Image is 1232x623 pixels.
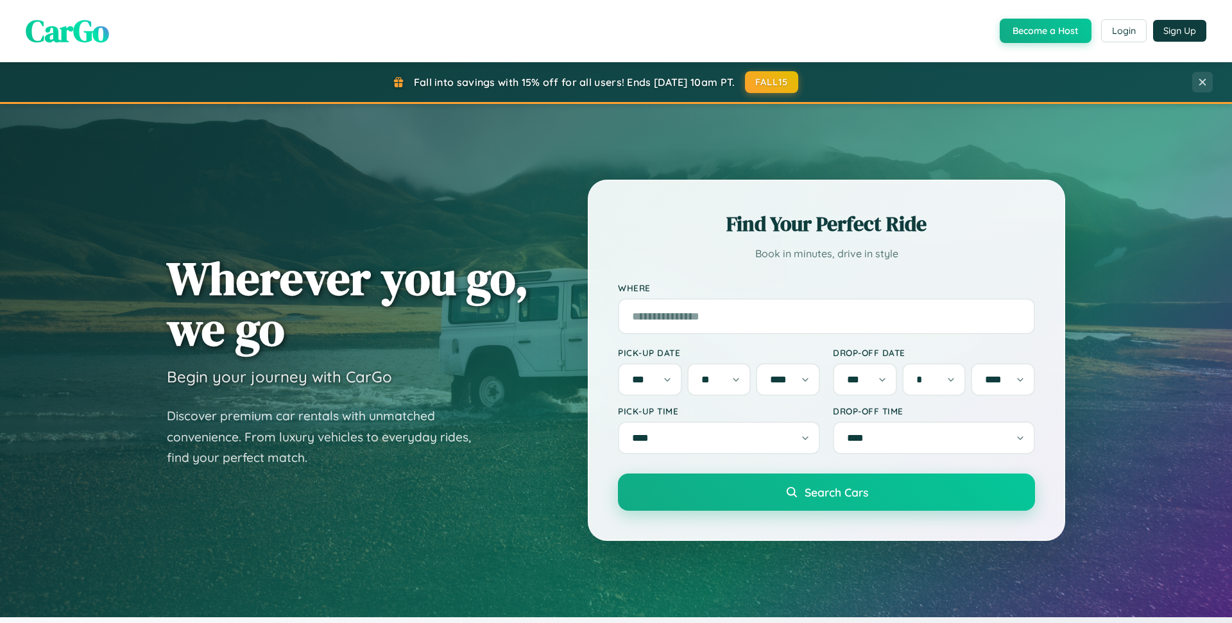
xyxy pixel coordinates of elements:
[618,405,820,416] label: Pick-up Time
[833,347,1035,358] label: Drop-off Date
[618,347,820,358] label: Pick-up Date
[1000,19,1091,43] button: Become a Host
[618,474,1035,511] button: Search Cars
[745,71,799,93] button: FALL15
[167,367,392,386] h3: Begin your journey with CarGo
[1153,20,1206,42] button: Sign Up
[167,405,488,468] p: Discover premium car rentals with unmatched convenience. From luxury vehicles to everyday rides, ...
[1101,19,1147,42] button: Login
[618,210,1035,238] h2: Find Your Perfect Ride
[805,485,868,499] span: Search Cars
[833,405,1035,416] label: Drop-off Time
[414,76,735,89] span: Fall into savings with 15% off for all users! Ends [DATE] 10am PT.
[167,253,529,354] h1: Wherever you go, we go
[618,282,1035,293] label: Where
[618,244,1035,263] p: Book in minutes, drive in style
[26,10,109,52] span: CarGo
